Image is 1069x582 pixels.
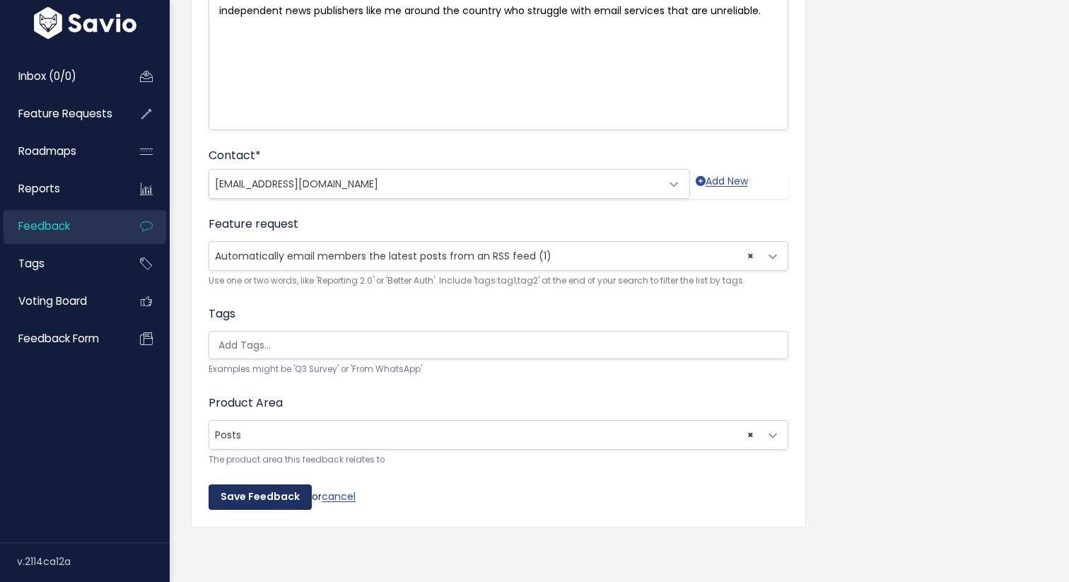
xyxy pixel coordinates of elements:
[209,242,759,270] span: Automatically email members the latest posts from an RSS feed (1)
[4,135,117,168] a: Roadmaps
[18,219,70,233] span: Feedback
[747,421,754,449] span: ×
[209,216,298,233] label: Feature request
[30,7,140,39] img: logo-white.9d6f32f41409.svg
[215,249,551,263] span: Automatically email members the latest posts from an RSS feed (1)
[4,210,117,243] a: Feedback
[209,147,261,164] label: Contact
[209,169,690,199] span: publisher@inklink.news
[18,181,60,196] span: Reports
[4,98,117,130] a: Feature Requests
[18,256,45,271] span: Tags
[213,338,791,353] input: Add Tags...
[18,106,112,121] span: Feature Requests
[209,362,788,377] small: Examples might be 'Q3 Survey' or 'From WhatsApp'
[209,421,759,449] span: Posts
[209,305,235,322] label: Tags
[209,170,661,198] span: publisher@inklink.news
[4,248,117,280] a: Tags
[4,285,117,318] a: Voting Board
[322,489,356,504] a: cancel
[4,60,117,93] a: Inbox (0/0)
[215,177,378,191] span: [EMAIL_ADDRESS][DOMAIN_NAME]
[18,69,76,83] span: Inbox (0/0)
[17,543,170,580] div: v.2114ca12a
[747,242,754,270] span: ×
[209,395,283,412] label: Product Area
[696,173,748,199] a: Add New
[4,322,117,355] a: Feedback form
[18,144,76,158] span: Roadmaps
[18,331,99,346] span: Feedback form
[18,293,87,308] span: Voting Board
[209,453,788,467] small: The product area this feedback relates to
[209,420,788,450] span: Posts
[209,241,788,271] span: Automatically email members the latest posts from an RSS feed (1)
[4,173,117,205] a: Reports
[209,274,788,289] small: Use one or two words, like 'Reporting 2.0' or 'Better Auth'. Include 'tags:tag1,tag2' at the end ...
[209,484,312,510] input: Save Feedback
